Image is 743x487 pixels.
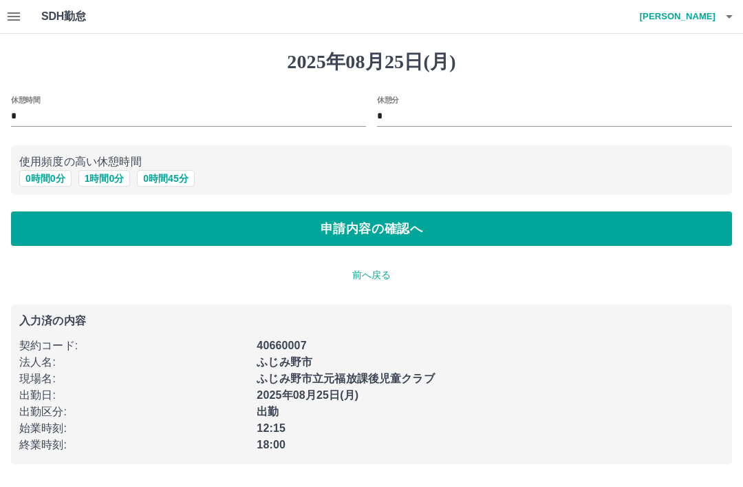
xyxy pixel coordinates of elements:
h1: 2025年08月25日(月) [11,50,732,74]
b: 40660007 [257,340,306,351]
b: 2025年08月25日(月) [257,389,358,401]
button: 1時間0分 [78,170,131,187]
p: 法人名 : [19,354,248,371]
button: 申請内容の確認へ [11,211,732,246]
button: 0時間45分 [137,170,194,187]
b: 出勤 [257,406,279,417]
p: 前へ戻る [11,268,732,282]
b: ふじみ野市 [257,356,312,368]
label: 休憩分 [377,94,399,105]
p: 入力済の内容 [19,315,724,327]
button: 0時間0分 [19,170,72,187]
label: 休憩時間 [11,94,40,105]
p: 使用頻度の高い休憩時間 [19,154,724,170]
p: 出勤日 : [19,387,248,404]
b: ふじみ野市立元福放課後児童クラブ [257,373,434,384]
p: 終業時刻 : [19,437,248,453]
b: 18:00 [257,439,286,450]
p: 出勤区分 : [19,404,248,420]
b: 12:15 [257,422,286,434]
p: 始業時刻 : [19,420,248,437]
p: 現場名 : [19,371,248,387]
p: 契約コード : [19,338,248,354]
